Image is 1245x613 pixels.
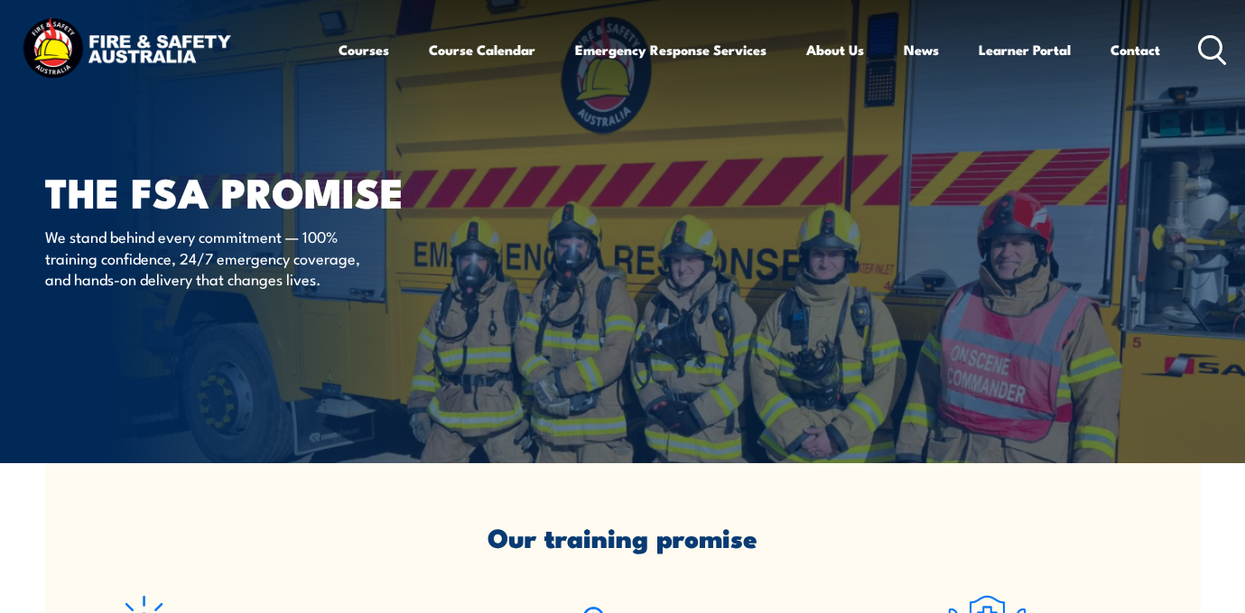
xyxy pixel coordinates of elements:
[979,28,1071,71] a: Learner Portal
[339,28,389,71] a: Courses
[45,173,491,209] h1: The FSA promise
[806,28,864,71] a: About Us
[904,28,939,71] a: News
[1110,28,1160,71] a: Contact
[101,525,1145,548] h2: Our training promise
[575,28,767,71] a: Emergency Response Services
[429,28,535,71] a: Course Calendar
[45,226,375,289] p: We stand behind every commitment — 100% training confidence, 24/7 emergency coverage, and hands-o...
